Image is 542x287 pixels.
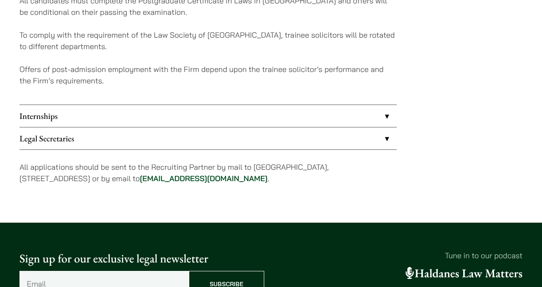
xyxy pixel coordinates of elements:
a: [EMAIL_ADDRESS][DOMAIN_NAME] [140,174,268,183]
p: All applications should be sent to the Recruiting Partner by mail to [GEOGRAPHIC_DATA], [STREET_A... [19,161,397,184]
p: Sign up for our exclusive legal newsletter [19,250,264,268]
a: Internships [19,105,397,127]
a: Haldanes Law Matters [406,266,523,281]
p: Offers of post-admission employment with the Firm depend upon the trainee solicitor’s performance... [19,63,397,86]
p: Tune in to our podcast [278,250,523,261]
a: Legal Secretaries [19,127,397,149]
p: To comply with the requirement of the Law Society of [GEOGRAPHIC_DATA], trainee solicitors will b... [19,29,397,52]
